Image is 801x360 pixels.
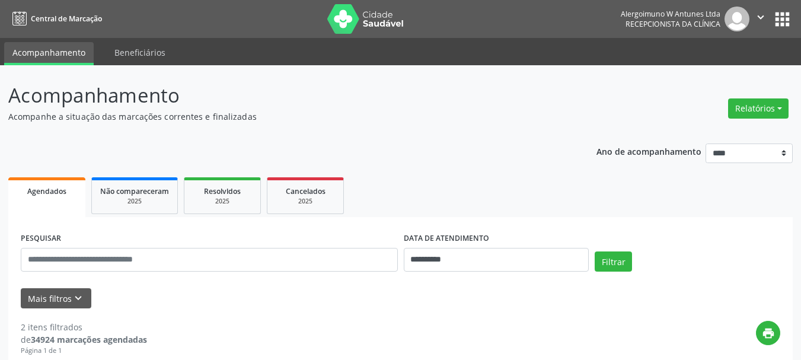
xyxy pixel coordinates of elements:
button: Relatórios [728,98,789,119]
i:  [754,11,767,24]
button: Filtrar [595,251,632,272]
button: print [756,321,780,345]
div: 2025 [193,197,252,206]
a: Beneficiários [106,42,174,63]
p: Acompanhe a situação das marcações correntes e finalizadas [8,110,557,123]
span: Não compareceram [100,186,169,196]
img: img [725,7,749,31]
div: de [21,333,147,346]
div: 2 itens filtrados [21,321,147,333]
div: 2025 [276,197,335,206]
i: keyboard_arrow_down [72,292,85,305]
strong: 34924 marcações agendadas [31,334,147,345]
span: Recepcionista da clínica [626,19,720,29]
button: apps [772,9,793,30]
a: Acompanhamento [4,42,94,65]
span: Cancelados [286,186,325,196]
p: Acompanhamento [8,81,557,110]
button:  [749,7,772,31]
a: Central de Marcação [8,9,102,28]
p: Ano de acompanhamento [596,144,701,158]
span: Agendados [27,186,66,196]
span: Central de Marcação [31,14,102,24]
button: Mais filtroskeyboard_arrow_down [21,288,91,309]
div: Página 1 de 1 [21,346,147,356]
div: 2025 [100,197,169,206]
span: Resolvidos [204,186,241,196]
i: print [762,327,775,340]
label: PESQUISAR [21,230,61,248]
div: Alergoimuno W Antunes Ltda [621,9,720,19]
label: DATA DE ATENDIMENTO [404,230,489,248]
